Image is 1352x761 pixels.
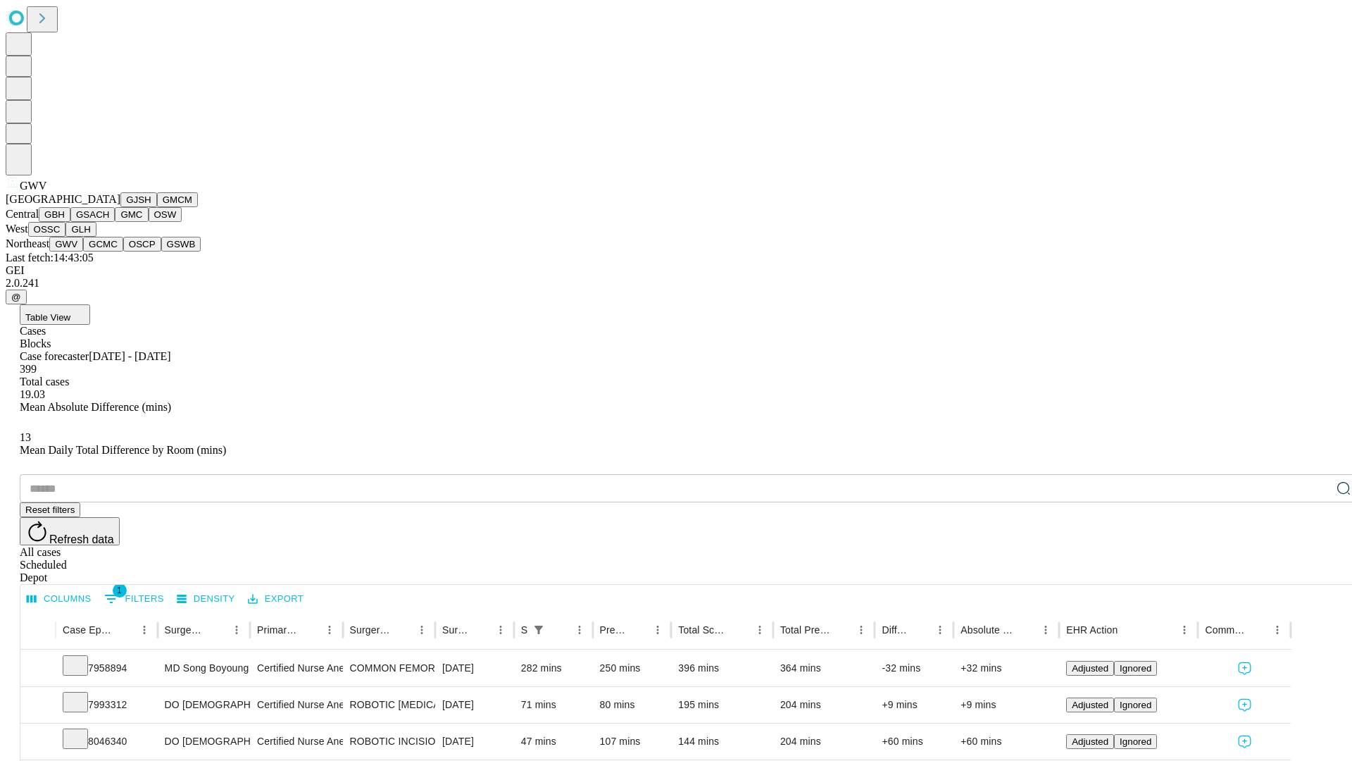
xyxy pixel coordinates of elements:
[412,620,432,640] button: Menu
[101,588,168,610] button: Show filters
[20,517,120,545] button: Refresh data
[521,687,586,723] div: 71 mins
[20,363,37,375] span: 399
[27,693,49,718] button: Expand
[20,304,90,325] button: Table View
[6,252,94,264] span: Last fetch: 14:43:05
[49,533,114,545] span: Refresh data
[678,687,766,723] div: 195 mins
[1066,698,1114,712] button: Adjusted
[960,650,1052,686] div: +32 mins
[20,502,80,517] button: Reset filters
[63,624,113,636] div: Case Epic Id
[165,724,243,760] div: DO [DEMOGRAPHIC_DATA] [PERSON_NAME]
[529,620,549,640] div: 1 active filter
[20,444,226,456] span: Mean Daily Total Difference by Room (mins)
[300,620,320,640] button: Sort
[521,624,527,636] div: Scheduled In Room Duration
[207,620,227,640] button: Sort
[960,687,1052,723] div: +9 mins
[678,650,766,686] div: 396 mins
[600,624,627,636] div: Predicted In Room Duration
[27,657,49,681] button: Expand
[930,620,950,640] button: Menu
[750,620,770,640] button: Menu
[1114,698,1157,712] button: Ignored
[63,687,151,723] div: 7993312
[882,724,946,760] div: +60 mins
[1205,624,1246,636] div: Comments
[600,650,665,686] div: 250 mins
[600,724,665,760] div: 107 mins
[20,350,89,362] span: Case forecaster
[6,208,39,220] span: Central
[882,624,909,636] div: Difference
[442,687,507,723] div: [DATE]
[120,192,157,207] button: GJSH
[1066,661,1114,676] button: Adjusted
[165,687,243,723] div: DO [DEMOGRAPHIC_DATA] [PERSON_NAME]
[1120,700,1151,710] span: Ignored
[6,264,1346,277] div: GEI
[23,588,95,610] button: Select columns
[730,620,750,640] button: Sort
[1267,620,1287,640] button: Menu
[1114,734,1157,749] button: Ignored
[529,620,549,640] button: Show filters
[648,620,668,640] button: Menu
[89,350,170,362] span: [DATE] - [DATE]
[173,588,239,610] button: Density
[6,290,27,304] button: @
[1248,620,1267,640] button: Sort
[780,624,831,636] div: Total Predicted Duration
[20,388,45,400] span: 19.03
[20,180,46,192] span: GWV
[1119,620,1139,640] button: Sort
[113,583,127,598] span: 1
[628,620,648,640] button: Sort
[6,223,28,235] span: West
[1066,624,1118,636] div: EHR Action
[49,237,83,252] button: GWV
[134,620,154,640] button: Menu
[244,588,307,610] button: Export
[20,401,171,413] span: Mean Absolute Difference (mins)
[960,724,1052,760] div: +60 mins
[20,376,69,388] span: Total cases
[257,650,335,686] div: Certified Nurse Anesthetist
[83,237,123,252] button: GCMC
[1072,736,1108,747] span: Adjusted
[6,237,49,249] span: Northeast
[882,687,946,723] div: +9 mins
[1120,663,1151,674] span: Ignored
[6,193,120,205] span: [GEOGRAPHIC_DATA]
[1120,736,1151,747] span: Ignored
[11,292,21,302] span: @
[471,620,491,640] button: Sort
[63,724,151,760] div: 8046340
[350,687,428,723] div: ROBOTIC [MEDICAL_DATA]
[28,222,66,237] button: OSSC
[910,620,930,640] button: Sort
[570,620,589,640] button: Menu
[832,620,851,640] button: Sort
[780,650,868,686] div: 364 mins
[123,237,161,252] button: OSCP
[25,312,70,323] span: Table View
[27,730,49,755] button: Expand
[442,724,507,760] div: [DATE]
[678,624,729,636] div: Total Scheduled Duration
[350,650,428,686] div: COMMON FEMORAL [MEDICAL_DATA]
[1066,734,1114,749] button: Adjusted
[25,505,75,515] span: Reset filters
[39,207,70,222] button: GBH
[257,624,298,636] div: Primary Service
[960,624,1015,636] div: Absolute Difference
[521,724,586,760] div: 47 mins
[350,724,428,760] div: ROBOTIC INCISIONAL/VENTRAL/UMBILICAL [MEDICAL_DATA] INITIAL < 3 CM REDUCIBLE
[442,650,507,686] div: [DATE]
[678,724,766,760] div: 144 mins
[227,620,246,640] button: Menu
[65,222,96,237] button: GLH
[320,620,339,640] button: Menu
